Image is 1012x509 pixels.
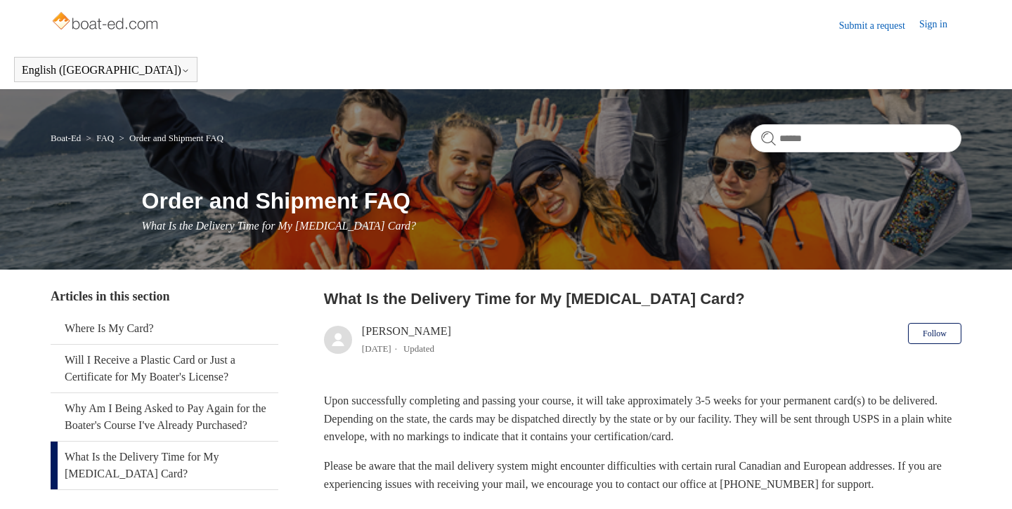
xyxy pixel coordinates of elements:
[324,287,961,310] h2: What Is the Delivery Time for My Boating Card?
[51,393,278,441] a: Why Am I Being Asked to Pay Again for the Boater's Course I've Already Purchased?
[908,323,961,344] button: Follow Article
[403,343,434,354] li: Updated
[919,17,961,34] a: Sign in
[965,462,1001,498] div: Live chat
[51,345,278,392] a: Will I Receive a Plastic Card or Just a Certificate for My Boater's License?
[839,18,919,33] a: Submit a request
[324,392,961,446] p: Upon successfully completing and passing your course, it will take approximately 3-5 weeks for yo...
[51,133,81,143] a: Boat-Ed
[51,442,278,489] a: What Is the Delivery Time for My [MEDICAL_DATA] Card?
[142,184,961,218] h1: Order and Shipment FAQ
[96,133,114,143] a: FAQ
[362,343,391,354] time: 05/09/2024, 13:28
[84,133,117,143] li: FAQ
[142,220,416,232] span: What Is the Delivery Time for My [MEDICAL_DATA] Card?
[51,8,162,37] img: Boat-Ed Help Center home page
[51,289,169,303] span: Articles in this section
[51,133,84,143] li: Boat-Ed
[751,124,961,152] input: Search
[51,313,278,344] a: Where Is My Card?
[129,133,223,143] a: Order and Shipment FAQ
[324,457,961,493] p: Please be aware that the mail delivery system might encounter difficulties with certain rural Can...
[22,64,190,77] button: English ([GEOGRAPHIC_DATA])
[362,323,451,357] div: [PERSON_NAME]
[116,133,223,143] li: Order and Shipment FAQ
